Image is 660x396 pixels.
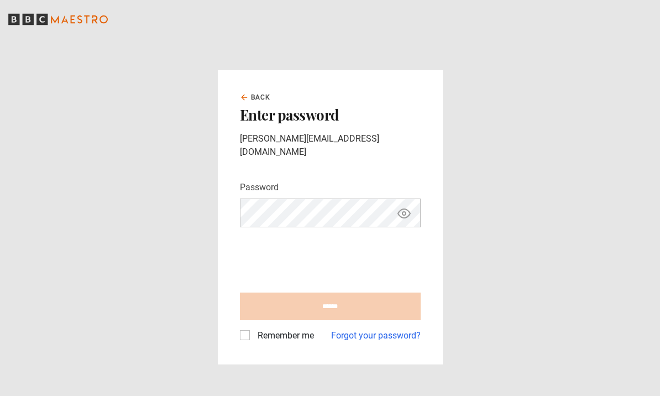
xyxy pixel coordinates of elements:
span: Back [251,92,271,102]
a: Back [240,92,271,102]
h2: Enter password [240,107,421,123]
a: Forgot your password? [331,329,421,342]
label: Password [240,181,279,194]
iframe: reCAPTCHA [240,236,408,279]
label: Remember me [253,329,314,342]
button: Show password [395,204,413,223]
svg: BBC Maestro [8,11,108,28]
p: [PERSON_NAME][EMAIL_ADDRESS][DOMAIN_NAME] [240,132,421,159]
